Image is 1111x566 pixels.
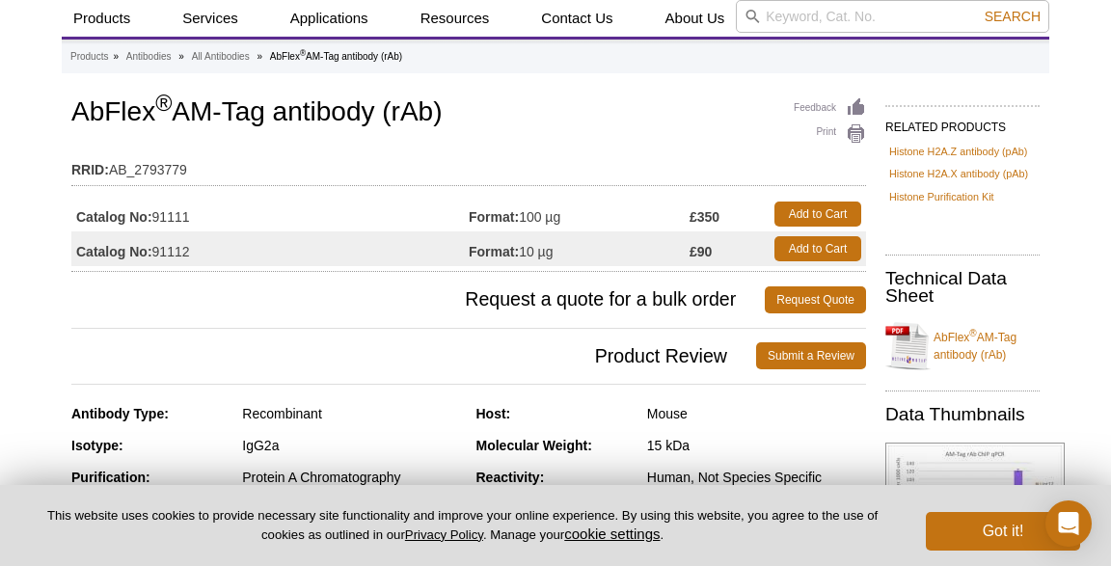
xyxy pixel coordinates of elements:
span: Product Review [71,342,756,369]
strong: Antibody Type: [71,406,169,421]
div: Open Intercom Messenger [1045,500,1092,547]
button: Search [979,8,1046,25]
h1: AbFlex AM-Tag antibody (rAb) [71,97,866,130]
li: » [257,51,262,62]
a: All Antibodies [192,48,250,66]
a: Add to Cart [774,236,861,261]
strong: £350 [690,208,719,226]
h2: RELATED PRODUCTS [885,105,1040,140]
strong: Format: [469,243,519,260]
strong: Molecular Weight: [476,438,592,453]
a: Submit a Review [756,342,866,369]
td: 10 µg [469,231,690,266]
sup: ® [300,48,306,58]
a: AbFlex®AM-Tag antibody (rAb) [885,317,1040,375]
li: » [113,51,119,62]
td: AB_2793779 [71,149,866,180]
div: Human, Not Species Specific [647,469,866,486]
a: Request Quote [765,286,866,313]
span: Request a quote for a bulk order [71,286,765,313]
td: 91112 [71,231,469,266]
div: IgG2a [242,437,461,454]
div: Protein A Chromatography [242,469,461,486]
a: Privacy Policy [405,527,483,542]
div: Mouse [647,405,866,422]
strong: RRID: [71,161,109,178]
td: 100 µg [469,197,690,231]
a: Histone H2A.X antibody (pAb) [889,165,1028,182]
a: Products [70,48,108,66]
strong: Isotype: [71,438,123,453]
li: AbFlex AM-Tag antibody (rAb) [270,51,402,62]
a: Print [794,123,866,145]
strong: Host: [476,406,511,421]
li: » [178,51,184,62]
img: AbFlex<sup>®</sup> AM-Tag antibody (rAb) tested by ChIP. [885,443,1065,538]
a: Histone H2A.Z antibody (pAb) [889,143,1027,160]
strong: Catalog No: [76,243,152,260]
sup: ® [155,91,172,116]
div: Recombinant [242,405,461,422]
div: 15 kDa [647,437,866,454]
h2: Data Thumbnails [885,406,1040,423]
td: 91111 [71,197,469,231]
button: Got it! [926,512,1080,551]
h2: Technical Data Sheet [885,270,1040,305]
a: Feedback [794,97,866,119]
a: Histone Purification Kit [889,188,994,205]
button: cookie settings [564,526,660,542]
a: Add to Cart [774,202,861,227]
strong: Format: [469,208,519,226]
a: Antibodies [126,48,172,66]
strong: Reactivity: [476,470,545,485]
strong: Catalog No: [76,208,152,226]
strong: Purification: [71,470,150,485]
strong: £90 [690,243,712,260]
p: This website uses cookies to provide necessary site functionality and improve your online experie... [31,507,894,544]
sup: ® [969,328,976,338]
span: Search [985,9,1041,24]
